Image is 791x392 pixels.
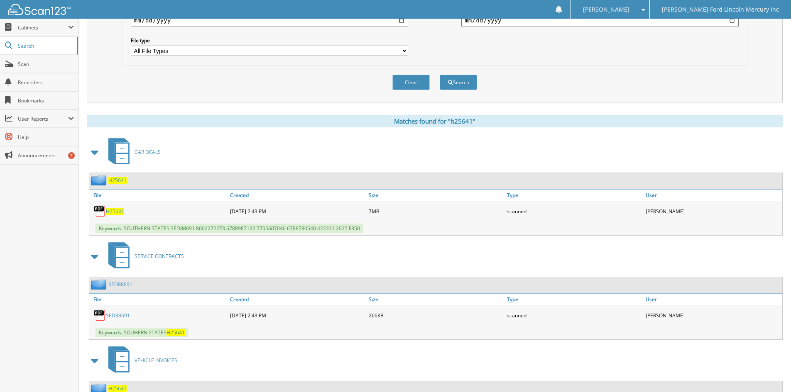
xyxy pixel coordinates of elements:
input: end [461,14,739,27]
a: File [89,294,228,305]
div: scanned [505,307,644,324]
a: SERVICE CONTRACTS [103,240,184,273]
div: [PERSON_NAME] [644,203,782,219]
span: Announcements [18,152,74,159]
span: Cabinets [18,24,68,31]
span: [PERSON_NAME] Ford Lincoln Mercury inc [662,7,779,12]
span: Help [18,134,74,141]
div: Matches found for "h25641" [87,115,783,127]
button: Search [440,75,477,90]
img: scan123-logo-white.svg [8,4,71,15]
iframe: Chat Widget [749,352,791,392]
span: User Reports [18,115,68,122]
span: Keywords: SOUHERN STATES [96,328,188,337]
a: VEHICLE INVOICES [103,344,177,377]
div: [PERSON_NAME] [644,307,782,324]
a: Size [367,190,505,201]
span: SERVICE CONTRACTS [135,253,184,260]
img: PDF.png [93,309,106,321]
a: User [644,190,782,201]
button: Clear [392,75,430,90]
a: File [89,190,228,201]
div: [DATE] 2:43 PM [228,307,367,324]
img: folder2.png [91,279,108,290]
div: 7MB [367,203,505,219]
a: H25641 [108,177,127,184]
div: [DATE] 2:43 PM [228,203,367,219]
a: Created [228,294,367,305]
span: H25641 [167,329,185,336]
a: User [644,294,782,305]
a: CAR DEALS [103,136,161,168]
img: PDF.png [93,205,106,217]
span: Keywords: SOUTHERN STATES SED88691 8002272273 6788987132 7705607046 6788780540 422221 2025 F350 [96,224,363,233]
a: Created [228,190,367,201]
label: File type [131,37,408,44]
a: H25641 [106,208,124,215]
a: H25641 [108,385,127,392]
span: Reminders [18,79,74,86]
img: folder2.png [91,175,108,185]
div: 266KB [367,307,505,324]
span: VEHICLE INVOICES [135,357,177,364]
span: Search [18,42,73,49]
a: SED88691 [108,281,132,288]
a: Type [505,294,644,305]
a: Size [367,294,505,305]
a: SED88691 [106,312,130,319]
input: start [131,14,408,27]
span: CAR DEALS [135,149,161,156]
span: [PERSON_NAME] [583,7,629,12]
span: Bookmarks [18,97,74,104]
div: 7 [68,152,75,159]
div: scanned [505,203,644,219]
span: Scan [18,61,74,68]
a: Type [505,190,644,201]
